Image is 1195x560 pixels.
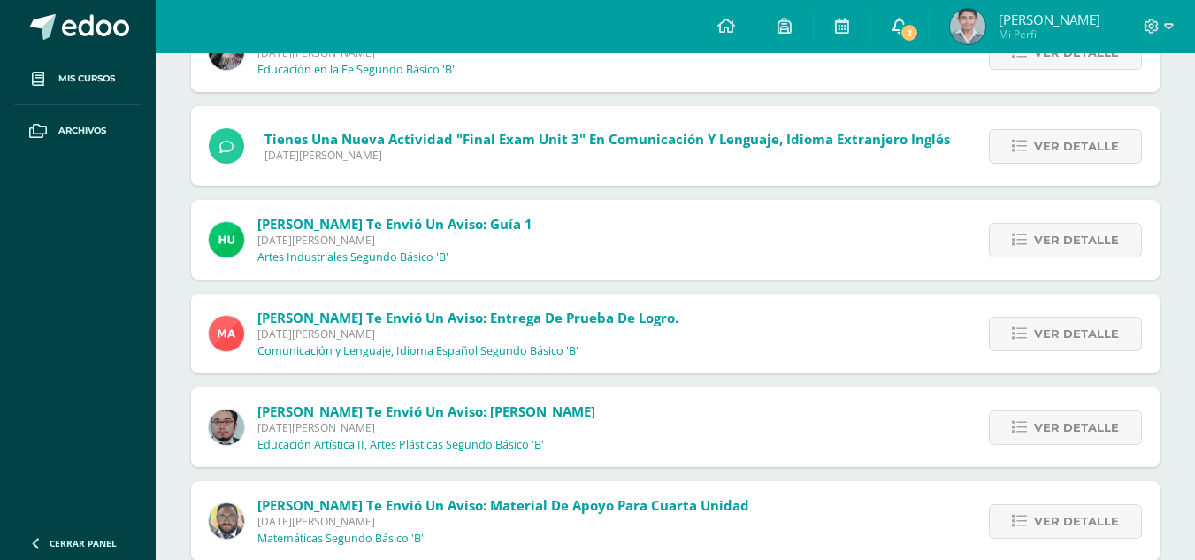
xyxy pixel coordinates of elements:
span: [PERSON_NAME] te envió un aviso: [PERSON_NAME] [257,403,595,420]
span: 2 [900,23,919,42]
p: Artes Industriales Segundo Básico 'B' [257,250,448,265]
span: [DATE][PERSON_NAME] [264,148,950,163]
span: [DATE][PERSON_NAME] [257,420,595,435]
span: Ver detalle [1034,224,1119,257]
span: Mi Perfil [999,27,1100,42]
span: Archivos [58,124,106,138]
span: Tienes una nueva actividad "Final Exam Unit 3" En Comunicación y Lenguaje, Idioma Extranjero Inglés [264,130,950,148]
span: [DATE][PERSON_NAME] [257,326,678,341]
span: [DATE][PERSON_NAME] [257,514,749,529]
p: Educación Artística II, Artes Plásticas Segundo Básico 'B' [257,438,544,452]
img: fd23069c3bd5c8dde97a66a86ce78287.png [209,222,244,257]
span: Ver detalle [1034,505,1119,538]
span: Ver detalle [1034,318,1119,350]
span: [PERSON_NAME] te envió un aviso: Entrega de prueba de logro. [257,309,678,326]
span: [PERSON_NAME] te envió un aviso: Guía 1 [257,215,532,233]
img: ca71864a5d0528a2f2ad2f0401821164.png [950,9,985,44]
span: [PERSON_NAME] [999,11,1100,28]
span: Ver detalle [1034,411,1119,444]
a: Mis cursos [14,53,142,105]
img: 712781701cd376c1a616437b5c60ae46.png [209,503,244,539]
p: Educación en la Fe Segundo Básico 'B' [257,63,455,77]
span: Mis cursos [58,72,115,86]
p: Matemáticas Segundo Básico 'B' [257,532,424,546]
span: [DATE][PERSON_NAME] [257,233,532,248]
span: [PERSON_NAME] te envió un aviso: material de apoyo para cuarta unidad [257,496,749,514]
a: Archivos [14,105,142,157]
p: Comunicación y Lenguaje, Idioma Español Segundo Básico 'B' [257,344,578,358]
span: Cerrar panel [50,537,117,549]
span: Ver detalle [1034,130,1119,163]
img: 5fac68162d5e1b6fbd390a6ac50e103d.png [209,410,244,445]
img: 0fd6451cf16eae051bb176b5d8bc5f11.png [209,316,244,351]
